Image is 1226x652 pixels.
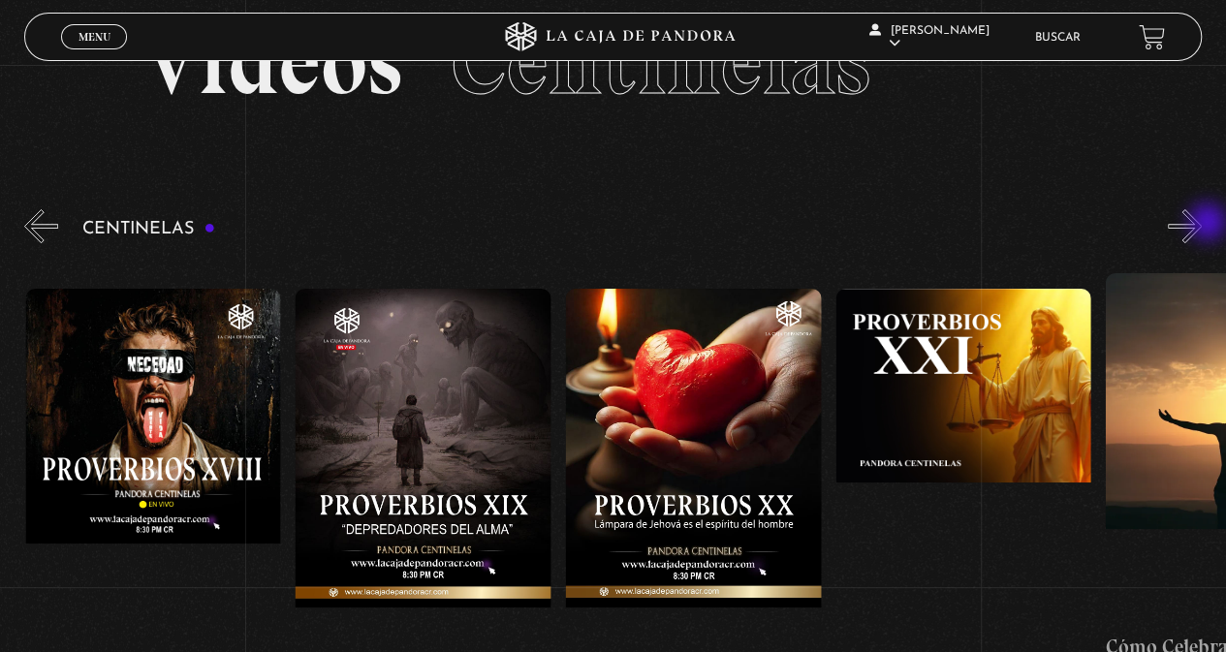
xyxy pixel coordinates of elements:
span: Menu [79,31,110,43]
span: Cerrar [72,47,117,61]
h3: Centinelas [82,220,215,238]
button: Previous [24,209,58,243]
a: View your shopping cart [1139,24,1165,50]
span: Centinelas [451,7,870,117]
button: Next [1168,209,1202,243]
h2: Videos [142,16,1085,109]
span: [PERSON_NAME] [869,25,990,49]
a: Buscar [1035,32,1081,44]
